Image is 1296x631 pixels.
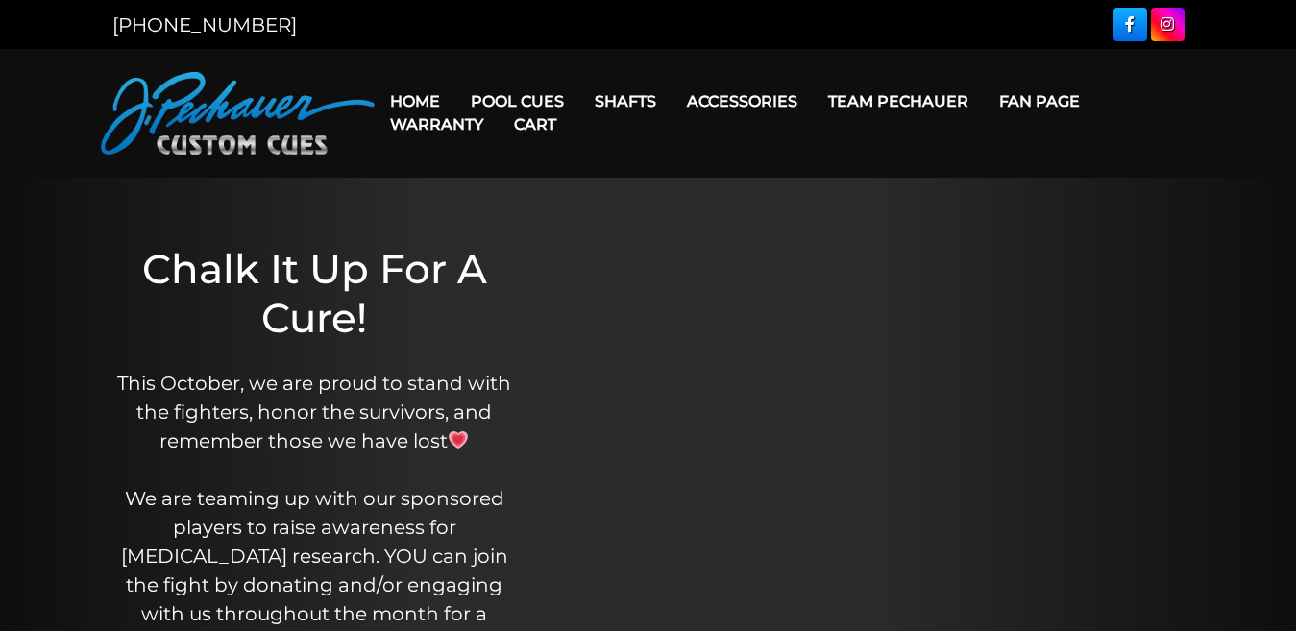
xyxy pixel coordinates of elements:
[455,77,579,126] a: Pool Cues
[112,13,297,36] a: [PHONE_NUMBER]
[375,77,455,126] a: Home
[984,77,1095,126] a: Fan Page
[107,245,522,342] h1: Chalk It Up For A Cure!
[449,430,468,449] img: 💗
[579,77,672,126] a: Shafts
[813,77,984,126] a: Team Pechauer
[672,77,813,126] a: Accessories
[101,72,375,155] img: Pechauer Custom Cues
[499,100,572,149] a: Cart
[375,100,499,149] a: Warranty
